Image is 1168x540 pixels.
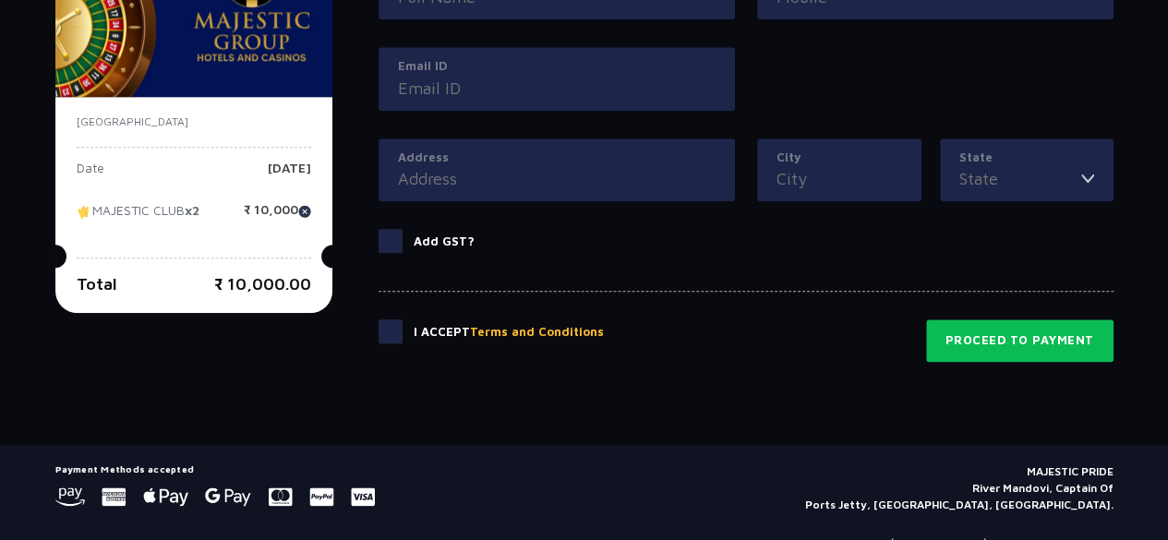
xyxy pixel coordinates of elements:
[414,233,475,251] p: Add GST?
[777,166,902,191] input: City
[777,149,902,167] label: City
[926,319,1114,362] button: Proceed to Payment
[185,202,199,218] strong: x2
[77,203,92,220] img: tikcet
[959,149,1094,167] label: State
[77,162,104,189] p: Date
[77,114,311,130] p: [GEOGRAPHIC_DATA]
[398,76,716,101] input: Email ID
[470,323,604,342] button: Terms and Conditions
[398,57,716,76] label: Email ID
[244,203,311,231] p: ₹ 10,000
[77,271,117,296] p: Total
[214,271,311,296] p: ₹ 10,000.00
[77,203,199,231] p: MAJESTIC CLUB
[805,463,1114,513] p: MAJESTIC PRIDE River Mandovi, Captain Of Ports Jetty, [GEOGRAPHIC_DATA], [GEOGRAPHIC_DATA].
[398,166,716,191] input: Address
[1081,166,1094,191] img: toggler icon
[398,149,716,167] label: Address
[55,463,375,474] h5: Payment Methods accepted
[414,323,604,342] p: I Accept
[268,162,311,189] p: [DATE]
[959,166,1081,191] input: State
